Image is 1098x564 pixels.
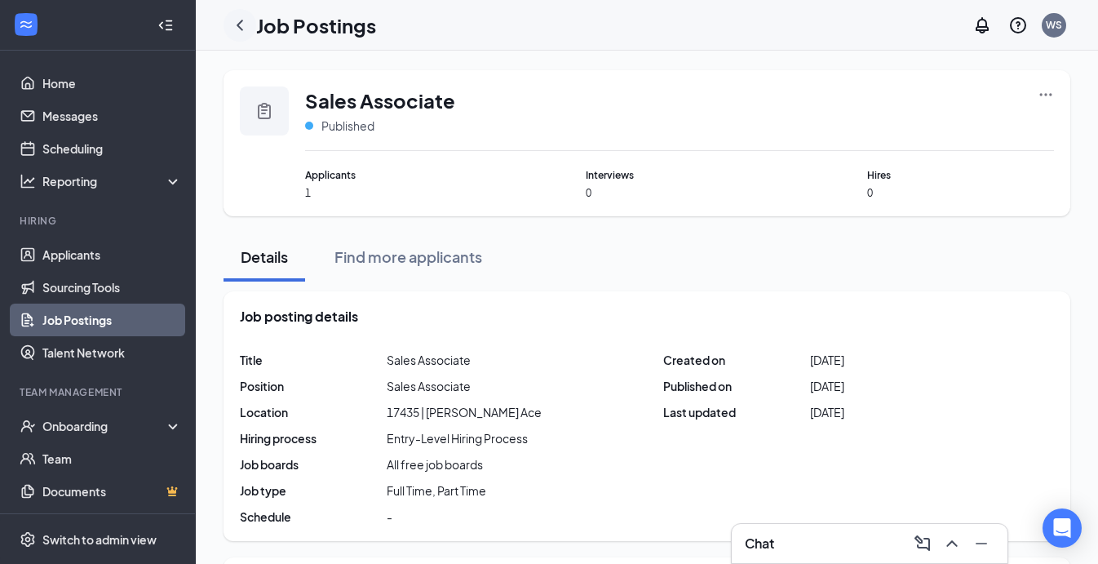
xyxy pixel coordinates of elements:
[387,352,471,368] span: Sales Associate
[910,531,936,557] button: ComposeMessage
[810,378,844,394] span: [DATE]
[942,534,962,553] svg: ChevronUp
[42,132,182,165] a: Scheduling
[20,531,36,548] svg: Settings
[663,378,810,394] span: Published on
[387,404,542,420] span: 17435 | [PERSON_NAME] Ace
[42,304,182,336] a: Job Postings
[1008,16,1028,35] svg: QuestionInfo
[230,16,250,35] svg: ChevronLeft
[305,87,455,114] span: Sales Associate
[387,378,471,394] div: Sales Associate
[968,531,994,557] button: Minimize
[387,482,486,499] span: Full Time, Part Time
[867,167,1055,183] span: Hires
[18,16,34,33] svg: WorkstreamLogo
[321,118,374,134] span: Published
[240,246,289,267] div: Details
[663,404,810,420] span: Last updated
[334,246,482,267] div: Find more applicants
[20,418,36,434] svg: UserCheck
[42,100,182,132] a: Messages
[42,418,168,434] div: Onboarding
[1043,508,1082,548] div: Open Intercom Messenger
[972,534,991,553] svg: Minimize
[240,404,387,420] span: Location
[20,385,179,399] div: Team Management
[42,508,182,540] a: SurveysCrown
[586,167,773,183] span: Interviews
[157,17,174,33] svg: Collapse
[586,186,773,200] span: 0
[745,535,774,553] h3: Chat
[42,67,182,100] a: Home
[240,508,387,525] span: Schedule
[1046,18,1062,32] div: WS
[240,352,387,368] span: Title
[305,167,493,183] span: Applicants
[1038,87,1054,103] svg: Ellipses
[387,430,528,446] div: Entry-Level Hiring Process
[240,378,387,394] span: Position
[42,531,157,548] div: Switch to admin view
[663,352,810,368] span: Created on
[255,101,274,121] svg: Clipboard
[42,271,182,304] a: Sourcing Tools
[42,238,182,271] a: Applicants
[42,336,182,369] a: Talent Network
[20,214,179,228] div: Hiring
[913,534,932,553] svg: ComposeMessage
[387,508,392,525] span: -
[939,531,965,557] button: ChevronUp
[20,173,36,189] svg: Analysis
[810,352,844,368] span: [DATE]
[240,308,358,326] span: Job posting details
[42,475,182,508] a: DocumentsCrown
[810,404,844,420] span: [DATE]
[42,173,183,189] div: Reporting
[256,11,376,39] h1: Job Postings
[240,482,387,499] span: Job type
[972,16,992,35] svg: Notifications
[867,186,1055,200] span: 0
[240,456,387,473] span: Job boards
[387,456,483,473] span: All free job boards
[240,430,387,446] span: Hiring process
[305,186,493,200] span: 1
[42,442,182,475] a: Team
